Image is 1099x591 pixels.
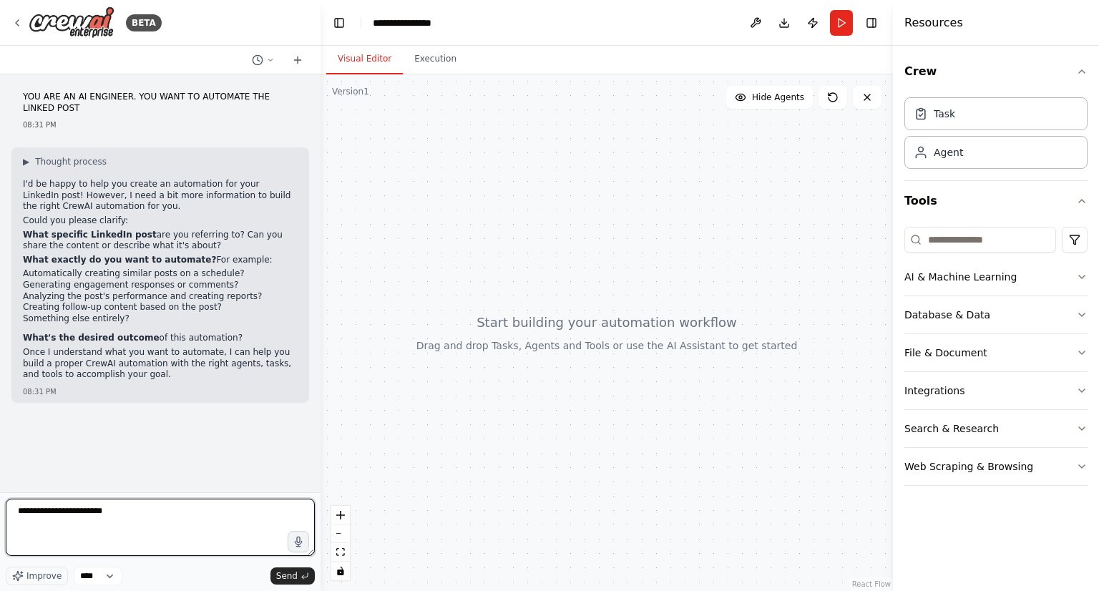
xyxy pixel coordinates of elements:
div: File & Document [904,346,987,360]
button: Hide Agents [726,86,813,109]
div: Integrations [904,384,964,398]
button: fit view [331,543,350,562]
p: I'd be happy to help you create an automation for your LinkedIn post! However, I need a bit more ... [23,179,298,213]
div: 08:31 PM [23,386,298,397]
button: zoom out [331,524,350,543]
button: ▶Thought process [23,156,107,167]
div: 08:31 PM [23,119,298,130]
div: Task [934,107,955,121]
button: Database & Data [904,296,1088,333]
nav: breadcrumb [373,16,444,30]
strong: What's the desired outcome [23,333,160,343]
button: Send [270,567,315,585]
li: Creating follow-up content based on the post? [23,302,298,313]
div: Agent [934,145,963,160]
p: are you referring to? Can you share the content or describe what it's about? [23,230,298,252]
button: Execution [403,44,468,74]
button: zoom in [331,506,350,524]
div: BETA [126,14,162,31]
button: Switch to previous chat [246,52,280,69]
div: Web Scraping & Browsing [904,459,1033,474]
strong: What exactly do you want to automate? [23,255,216,265]
button: Click to speak your automation idea [288,531,309,552]
button: Integrations [904,372,1088,409]
p: of this automation? [23,333,298,344]
button: AI & Machine Learning [904,258,1088,295]
button: Hide right sidebar [861,13,881,33]
button: Start a new chat [286,52,309,69]
button: Tools [904,181,1088,221]
div: React Flow controls [331,506,350,580]
li: Automatically creating similar posts on a schedule? [23,268,298,280]
button: Search & Research [904,410,1088,447]
p: For example: [23,255,298,266]
img: Logo [29,6,114,39]
span: Thought process [35,156,107,167]
p: Could you please clarify: [23,215,298,227]
button: Visual Editor [326,44,403,74]
h4: Resources [904,14,963,31]
button: File & Document [904,334,1088,371]
button: Web Scraping & Browsing [904,448,1088,485]
button: toggle interactivity [331,562,350,580]
div: Version 1 [332,86,369,97]
li: Analyzing the post's performance and creating reports? [23,291,298,303]
button: Crew [904,52,1088,92]
span: ▶ [23,156,29,167]
a: React Flow attribution [852,580,891,588]
p: YOU ARE AN AI ENGINEER. YOU WANT TO AUTOMATE THE LINKED POST [23,92,298,114]
div: Crew [904,92,1088,180]
div: Tools [904,221,1088,497]
button: Hide left sidebar [329,13,349,33]
p: Once I understand what you want to automate, I can help you build a proper CrewAI automation with... [23,347,298,381]
button: Improve [6,567,68,585]
div: AI & Machine Learning [904,270,1017,284]
li: Generating engagement responses or comments? [23,280,298,291]
span: Hide Agents [752,92,804,103]
span: Send [276,570,298,582]
strong: What specific LinkedIn post [23,230,157,240]
div: Database & Data [904,308,990,322]
span: Improve [26,570,62,582]
div: Search & Research [904,421,999,436]
li: Something else entirely? [23,313,298,325]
